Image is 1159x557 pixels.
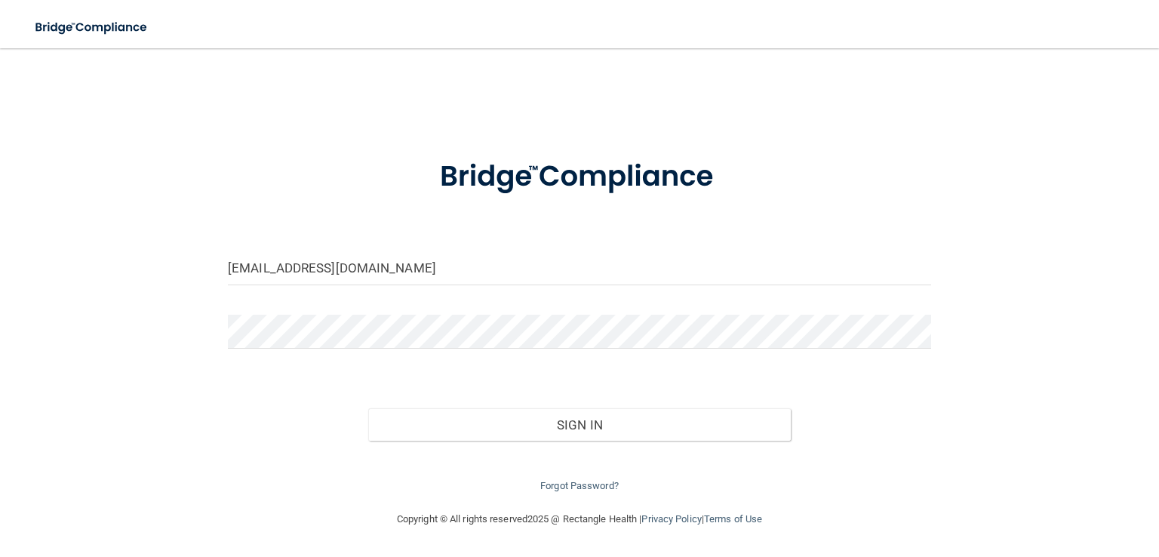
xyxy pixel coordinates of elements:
[704,513,762,525] a: Terms of Use
[304,495,855,543] div: Copyright © All rights reserved 2025 @ Rectangle Health | |
[23,12,161,43] img: bridge_compliance_login_screen.278c3ca4.svg
[228,251,931,285] input: Email
[641,513,701,525] a: Privacy Policy
[410,139,750,215] img: bridge_compliance_login_screen.278c3ca4.svg
[899,452,1141,512] iframe: Drift Widget Chat Controller
[540,480,619,491] a: Forgot Password?
[368,408,790,442] button: Sign In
